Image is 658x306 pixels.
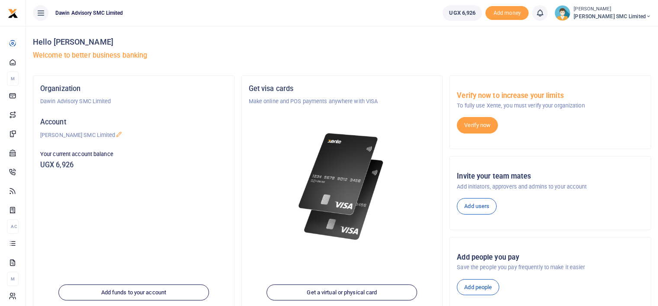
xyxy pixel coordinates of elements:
a: Add money [485,9,529,16]
a: profile-user [PERSON_NAME] [PERSON_NAME] SMC Limited [555,5,651,21]
li: M [7,72,19,86]
p: Dawin Advisory SMC Limited [40,97,227,106]
p: Your current account balance [40,150,227,159]
img: xente-_physical_cards.png [295,127,389,247]
a: Add people [457,279,499,296]
h5: Account [40,118,227,127]
li: M [7,272,19,286]
a: Verify now [457,117,498,133]
p: Add initiators, approvers and admins to your account [457,182,644,191]
h5: UGX 6,926 [40,161,227,169]
span: UGX 6,926 [449,9,475,17]
li: Toup your wallet [485,6,529,20]
a: Add users [457,198,497,215]
p: [PERSON_NAME] SMC Limited [40,131,227,140]
span: Dawin Advisory SMC Limited [52,9,127,17]
h5: Add people you pay [457,253,644,262]
li: Wallet ballance [439,5,485,21]
a: Add funds to your account [58,284,209,301]
p: Save the people you pay frequently to make it easier [457,263,644,272]
a: Get a virtual or physical card [267,284,417,301]
p: Make online and POS payments anywhere with VISA [249,97,436,106]
h4: Hello [PERSON_NAME] [33,37,651,47]
small: [PERSON_NAME] [574,6,651,13]
span: [PERSON_NAME] SMC Limited [574,13,651,20]
a: logo-small logo-large logo-large [8,10,18,16]
a: UGX 6,926 [443,5,482,21]
h5: Get visa cards [249,85,436,93]
p: To fully use Xente, you must verify your organization [457,101,644,110]
h5: Invite your team mates [457,172,644,181]
img: profile-user [555,5,570,21]
span: Add money [485,6,529,20]
h5: Organization [40,85,227,93]
h5: Welcome to better business banking [33,51,651,60]
h5: Verify now to increase your limits [457,91,644,100]
li: Ac [7,219,19,234]
img: logo-small [8,8,18,19]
